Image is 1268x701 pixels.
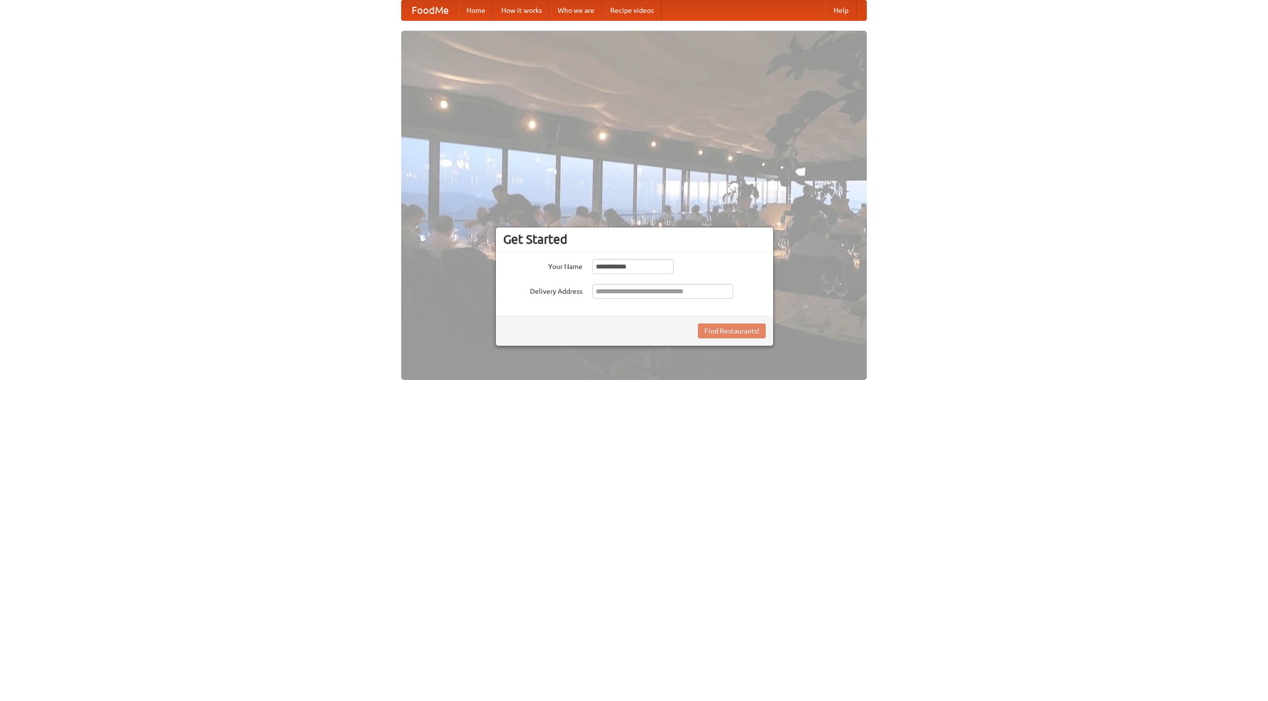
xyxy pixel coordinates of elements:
button: Find Restaurants! [698,324,766,338]
label: Your Name [503,259,582,271]
a: Who we are [550,0,602,20]
a: Help [826,0,856,20]
a: How it works [493,0,550,20]
a: Recipe videos [602,0,662,20]
h3: Get Started [503,232,766,247]
label: Delivery Address [503,284,582,296]
a: Home [459,0,493,20]
a: FoodMe [402,0,459,20]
